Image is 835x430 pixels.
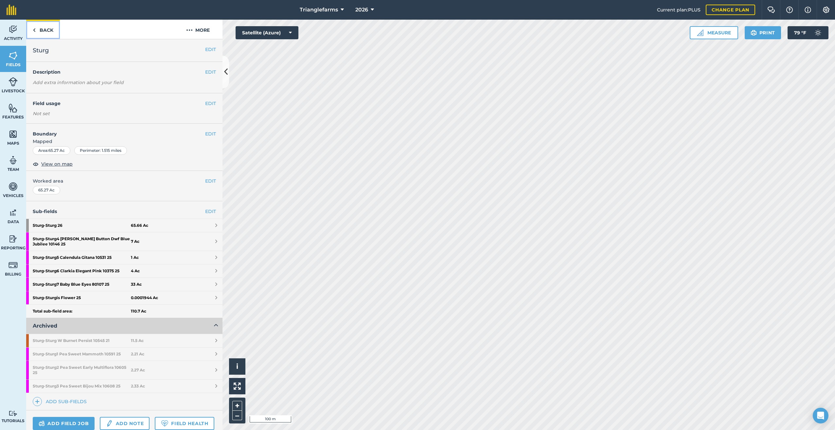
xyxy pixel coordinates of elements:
span: i [236,362,238,370]
span: 79 ° F [794,26,806,39]
div: Not set [33,110,216,117]
strong: Sturg - Sturg3 Pea Sweet Bijou Mix 10608 25 [33,380,131,393]
a: EDIT [205,208,216,215]
img: A cog icon [822,7,830,13]
button: View on map [33,160,73,168]
button: Print [745,26,781,39]
strong: 65.66 Ac [131,223,148,228]
button: – [232,411,242,420]
a: Field Health [155,417,214,430]
div: 65.27 Ac [33,186,60,194]
button: EDIT [205,100,216,107]
img: svg+xml;base64,PD94bWwgdmVyc2lvbj0iMS4wIiBlbmNvZGluZz0idXRmLTgiPz4KPCEtLSBHZW5lcmF0b3I6IEFkb2JlIE... [9,155,18,165]
div: Open Intercom Messenger [813,408,828,423]
button: i [229,358,245,375]
a: Sturg-Sturg3 Pea Sweet Bijou Mix 10608 252.33 Ac [26,380,222,393]
img: svg+xml;base64,PHN2ZyB4bWxucz0iaHR0cDovL3d3dy53My5vcmcvMjAwMC9zdmciIHdpZHRoPSIxOSIgaGVpZ2h0PSIyNC... [751,29,757,37]
button: EDIT [205,177,216,185]
span: Mapped [26,138,222,145]
strong: 2.33 Ac [131,384,145,389]
img: Two speech bubbles overlapping with the left bubble in the forefront [767,7,775,13]
strong: Sturg - Sturg7 Baby Blue Eyes 80107 25 [33,278,131,291]
a: Sturg-Sturg 2665.66 Ac [26,219,222,232]
span: 2026 [355,6,368,14]
a: Sturg-Sturg5 Calendula Gitana 10531 251 Ac [26,251,222,264]
img: svg+xml;base64,PD94bWwgdmVyc2lvbj0iMS4wIiBlbmNvZGluZz0idXRmLTgiPz4KPCEtLSBHZW5lcmF0b3I6IEFkb2JlIE... [9,208,18,218]
strong: Total sub-field area: [33,309,131,314]
strong: 11.5 Ac [131,338,144,343]
strong: Sturg - Sturg4 [PERSON_NAME] Button Dwf Blue Jubilee 10146 25 [33,232,131,251]
strong: 7 Ac [131,239,139,244]
img: Four arrows, one pointing top left, one top right, one bottom right and the last bottom left [234,383,241,390]
a: Add sub-fields [33,397,89,406]
em: Add extra information about your field [33,80,124,85]
strong: Sturg - Sturg5 Calendula Gitana 10531 25 [33,251,131,264]
strong: 110.7 Ac [131,309,146,314]
button: Measure [690,26,738,39]
img: svg+xml;base64,PD94bWwgdmVyc2lvbj0iMS4wIiBlbmNvZGluZz0idXRmLTgiPz4KPCEtLSBHZW5lcmF0b3I6IEFkb2JlIE... [9,260,18,270]
a: Add note [100,417,150,430]
img: svg+xml;base64,PD94bWwgdmVyc2lvbj0iMS4wIiBlbmNvZGluZz0idXRmLTgiPz4KPCEtLSBHZW5lcmF0b3I6IEFkb2JlIE... [811,26,825,39]
img: svg+xml;base64,PD94bWwgdmVyc2lvbj0iMS4wIiBlbmNvZGluZz0idXRmLTgiPz4KPCEtLSBHZW5lcmF0b3I6IEFkb2JlIE... [9,182,18,191]
h4: Boundary [26,124,205,137]
strong: Sturg - Sturg6 Clarkia Elegant Pink 10375 25 [33,264,131,278]
img: fieldmargin Logo [7,5,16,15]
span: Worked area [33,177,216,185]
img: svg+xml;base64,PD94bWwgdmVyc2lvbj0iMS4wIiBlbmNvZGluZz0idXRmLTgiPz4KPCEtLSBHZW5lcmF0b3I6IEFkb2JlIE... [9,25,18,34]
strong: Sturg - Sturg 26 [33,219,131,232]
a: Change plan [706,5,755,15]
img: svg+xml;base64,PD94bWwgdmVyc2lvbj0iMS4wIiBlbmNvZGluZz0idXRmLTgiPz4KPCEtLSBHZW5lcmF0b3I6IEFkb2JlIE... [9,234,18,244]
img: svg+xml;base64,PHN2ZyB4bWxucz0iaHR0cDovL3d3dy53My5vcmcvMjAwMC9zdmciIHdpZHRoPSIxNyIgaGVpZ2h0PSIxNy... [805,6,811,14]
img: svg+xml;base64,PHN2ZyB4bWxucz0iaHR0cDovL3d3dy53My5vcmcvMjAwMC9zdmciIHdpZHRoPSI1NiIgaGVpZ2h0PSI2MC... [9,51,18,61]
strong: Sturg - Sturg W Burnet Persist 10545 21 [33,334,131,347]
span: Trianglefarms [300,6,338,14]
span: Sturg [33,46,49,55]
strong: 2.21 Ac [131,351,144,357]
img: A question mark icon [786,7,793,13]
img: svg+xml;base64,PHN2ZyB4bWxucz0iaHR0cDovL3d3dy53My5vcmcvMjAwMC9zdmciIHdpZHRoPSIyMCIgaGVpZ2h0PSIyNC... [186,26,193,34]
button: EDIT [205,68,216,76]
strong: Sturg - Sturg2 Pea Sweet Early Multiflora 10605 25 [33,361,131,379]
img: svg+xml;base64,PD94bWwgdmVyc2lvbj0iMS4wIiBlbmNvZGluZz0idXRmLTgiPz4KPCEtLSBHZW5lcmF0b3I6IEFkb2JlIE... [39,420,45,427]
button: EDIT [205,46,216,53]
button: 79 °F [788,26,828,39]
span: Current plan : PLUS [657,6,701,13]
strong: 0.0001944 Ac [131,295,158,300]
img: svg+xml;base64,PHN2ZyB4bWxucz0iaHR0cDovL3d3dy53My5vcmcvMjAwMC9zdmciIHdpZHRoPSIxNCIgaGVpZ2h0PSIyNC... [35,398,40,405]
button: Satellite (Azure) [236,26,298,39]
h4: Description [33,68,216,76]
h4: Sub-fields [26,208,222,215]
button: EDIT [205,130,216,137]
img: svg+xml;base64,PD94bWwgdmVyc2lvbj0iMS4wIiBlbmNvZGluZz0idXRmLTgiPz4KPCEtLSBHZW5lcmF0b3I6IEFkb2JlIE... [9,410,18,417]
a: Sturg-Sturg7 Baby Blue Eyes 80107 2533 Ac [26,278,222,291]
strong: Sturg - Sturg1 Pea Sweet Mammoth 10591 25 [33,348,131,361]
a: Sturg-Sturg4 [PERSON_NAME] Button Dwf Blue Jubilee 10146 257 Ac [26,232,222,251]
img: svg+xml;base64,PHN2ZyB4bWxucz0iaHR0cDovL3d3dy53My5vcmcvMjAwMC9zdmciIHdpZHRoPSI1NiIgaGVpZ2h0PSI2MC... [9,103,18,113]
a: Sturg-Sturg6 Clarkia Elegant Pink 10375 254 Ac [26,264,222,278]
img: svg+xml;base64,PHN2ZyB4bWxucz0iaHR0cDovL3d3dy53My5vcmcvMjAwMC9zdmciIHdpZHRoPSI1NiIgaGVpZ2h0PSI2MC... [9,129,18,139]
a: Sturg-Sturg1 Pea Sweet Mammoth 10591 252.21 Ac [26,348,222,361]
h4: Field usage [33,100,205,107]
img: Ruler icon [697,29,703,36]
a: Add field job [33,417,95,430]
a: Sturg-Sturgis Flower 250.0001944 Ac [26,291,222,304]
div: Perimeter : 1.515 miles [74,146,127,155]
strong: 2.27 Ac [131,367,145,373]
a: Sturg-Sturg W Burnet Persist 10545 2111.5 Ac [26,334,222,347]
img: svg+xml;base64,PHN2ZyB4bWxucz0iaHR0cDovL3d3dy53My5vcmcvMjAwMC9zdmciIHdpZHRoPSIxOCIgaGVpZ2h0PSIyNC... [33,160,39,168]
span: View on map [41,160,73,168]
img: svg+xml;base64,PD94bWwgdmVyc2lvbj0iMS4wIiBlbmNvZGluZz0idXRmLTgiPz4KPCEtLSBHZW5lcmF0b3I6IEFkb2JlIE... [9,77,18,87]
strong: 33 Ac [131,282,142,287]
strong: Sturg - Sturgis Flower 25 [33,291,131,304]
a: Back [26,20,60,39]
button: Archived [26,318,222,334]
img: svg+xml;base64,PD94bWwgdmVyc2lvbj0iMS4wIiBlbmNvZGluZz0idXRmLTgiPz4KPCEtLSBHZW5lcmF0b3I6IEFkb2JlIE... [106,420,113,427]
button: More [173,20,222,39]
button: + [232,401,242,411]
strong: 1 Ac [131,255,139,260]
div: Area : 65.27 Ac [33,146,70,155]
strong: 4 Ac [131,268,140,274]
a: Sturg-Sturg2 Pea Sweet Early Multiflora 10605 252.27 Ac [26,361,222,379]
img: svg+xml;base64,PHN2ZyB4bWxucz0iaHR0cDovL3d3dy53My5vcmcvMjAwMC9zdmciIHdpZHRoPSI5IiBoZWlnaHQ9IjI0Ii... [33,26,36,34]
